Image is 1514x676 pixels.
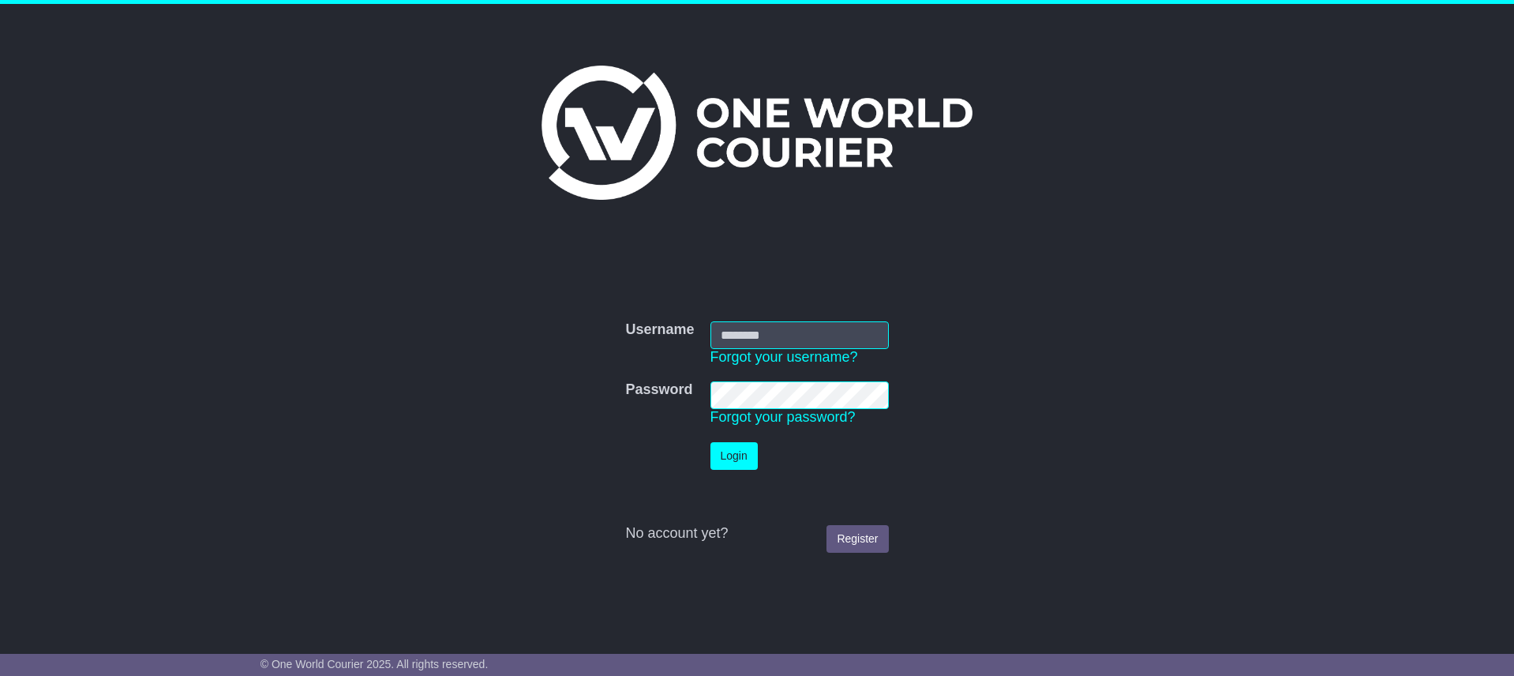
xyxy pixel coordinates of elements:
label: Username [625,321,694,339]
img: One World [542,66,972,200]
button: Login [710,442,758,470]
label: Password [625,381,692,399]
a: Register [826,525,888,553]
div: No account yet? [625,525,888,543]
a: Forgot your username? [710,349,858,365]
span: © One World Courier 2025. All rights reserved. [260,658,489,670]
a: Forgot your password? [710,409,856,425]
